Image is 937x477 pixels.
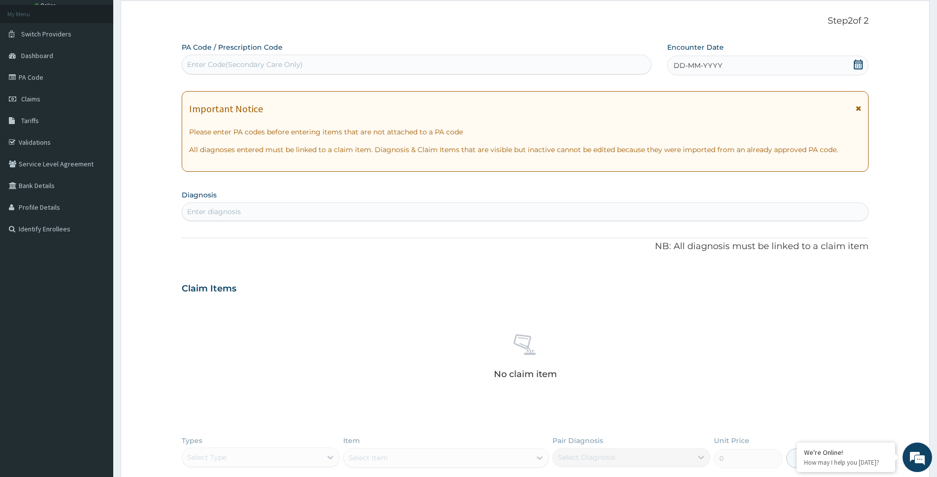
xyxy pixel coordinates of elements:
[187,207,241,217] div: Enter diagnosis
[34,2,58,9] a: Online
[182,42,283,52] label: PA Code / Prescription Code
[21,30,71,38] span: Switch Providers
[182,190,217,200] label: Diagnosis
[182,240,869,253] p: NB: All diagnosis must be linked to a claim item
[189,103,263,114] h1: Important Notice
[667,42,724,52] label: Encounter Date
[187,60,303,69] div: Enter Code(Secondary Care Only)
[189,145,861,155] p: All diagnoses entered must be linked to a claim item. Diagnosis & Claim Items that are visible bu...
[804,448,888,457] div: We're Online!
[21,51,53,60] span: Dashboard
[674,61,722,70] span: DD-MM-YYYY
[804,458,888,467] p: How may I help you today?
[18,49,40,74] img: d_794563401_company_1708531726252_794563401
[51,55,165,68] div: Chat with us now
[21,116,39,125] span: Tariffs
[189,127,861,137] p: Please enter PA codes before entering items that are not attached to a PA code
[162,5,185,29] div: Minimize live chat window
[182,16,869,27] p: Step 2 of 2
[494,369,557,379] p: No claim item
[182,284,236,294] h3: Claim Items
[5,269,188,303] textarea: Type your message and hit 'Enter'
[57,124,136,223] span: We're online!
[21,95,40,103] span: Claims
